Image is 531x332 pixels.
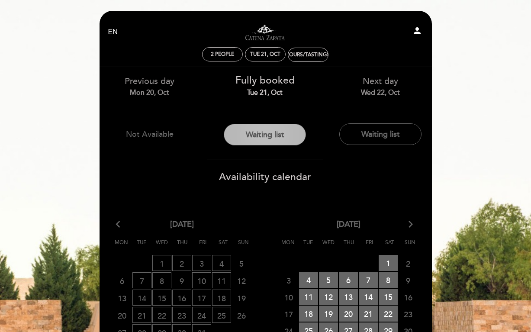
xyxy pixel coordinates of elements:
[339,272,358,288] span: 6
[132,307,151,323] span: 21
[412,26,422,36] i: person
[401,238,418,254] span: Sun
[299,238,317,254] span: Tue
[329,75,432,97] div: Next day
[399,272,418,288] span: 9
[381,238,398,254] span: Sat
[113,290,132,306] span: 13
[339,123,422,145] button: Waiting list
[194,238,211,254] span: Fri
[319,306,338,322] span: 19
[320,238,337,254] span: Wed
[153,238,171,254] span: Wed
[192,290,211,306] span: 17
[399,306,418,322] span: 23
[279,238,296,254] span: Mon
[299,272,318,288] span: 4
[379,272,398,288] span: 8
[99,88,201,98] div: Mon 20, Oct
[113,307,132,323] span: 20
[235,74,295,87] span: Fully booked
[224,124,306,145] button: Waiting list
[235,238,252,254] span: Sun
[359,306,378,322] span: 21
[359,272,378,288] span: 7
[192,255,211,271] span: 3
[113,238,130,254] span: Mon
[232,273,251,289] span: 12
[172,255,191,271] span: 2
[99,75,201,97] div: Previous day
[359,289,378,305] span: 14
[152,272,171,288] span: 8
[212,255,231,271] span: 4
[360,238,378,254] span: Fri
[116,219,124,230] i: arrow_back_ios
[214,88,316,98] div: Tue 21, Oct
[192,307,211,323] span: 24
[250,51,280,58] div: Tue 21, Oct
[212,290,231,306] span: 18
[133,238,150,254] span: Tue
[109,123,191,145] button: Not Available
[379,289,398,305] span: 15
[192,272,211,288] span: 10
[214,238,232,254] span: Sat
[174,238,191,254] span: Thu
[212,272,231,288] span: 11
[337,219,360,230] span: [DATE]
[379,306,398,322] span: 22
[399,289,418,305] span: 16
[232,255,251,271] span: 5
[399,255,418,271] span: 2
[211,20,319,44] a: Visitas y degustaciones en La Pirámide
[319,272,338,288] span: 5
[329,88,432,98] div: Wed 22, Oct
[152,255,171,271] span: 1
[212,307,231,323] span: 25
[319,289,338,305] span: 12
[170,219,194,230] span: [DATE]
[407,219,415,230] i: arrow_forward_ios
[152,290,171,306] span: 15
[340,238,357,254] span: Thu
[172,290,191,306] span: 16
[172,307,191,323] span: 23
[412,26,422,39] button: person
[172,273,191,289] span: 9
[232,290,251,306] span: 19
[299,289,318,305] span: 11
[132,290,151,306] span: 14
[279,289,298,305] span: 10
[339,289,358,305] span: 13
[219,171,311,183] span: Availability calendar
[339,306,358,322] span: 20
[113,273,132,289] span: 6
[152,307,171,323] span: 22
[211,51,234,58] span: 2 people
[379,255,398,271] span: 1
[232,307,251,323] span: 26
[132,272,151,288] span: 7
[286,52,330,58] div: Tours/Tastings
[279,306,298,322] span: 17
[279,272,298,288] span: 3
[299,306,318,322] span: 18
